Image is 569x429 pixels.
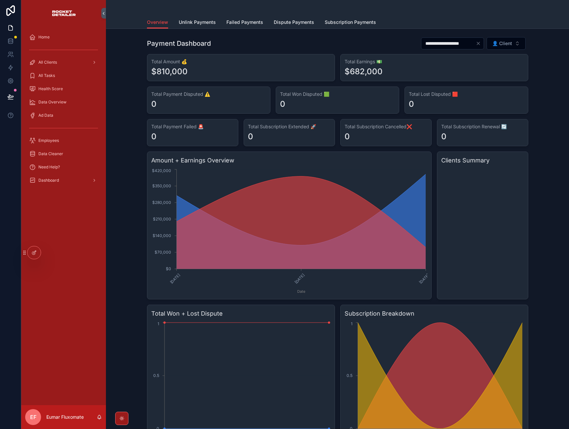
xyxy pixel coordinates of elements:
a: Employees [25,135,102,147]
a: Unlink Payments [179,16,216,30]
a: Dashboard [25,174,102,186]
span: Ad Data [38,113,53,118]
h3: Total Subscription Renewal 🔄 [441,123,524,130]
h3: Total Won + Lost Dispute [151,309,331,318]
div: chart [151,168,427,295]
div: scrollable content [21,27,106,195]
a: Dispute Payments [274,16,314,30]
h3: Total Payment Failed 🚨 [151,123,234,130]
text: [DATE] [169,273,181,285]
h3: Clients Summary [441,156,524,165]
h3: Total Payment Disputed ⚠️ [151,91,266,97]
tspan: $70,000 [155,250,171,255]
h3: Total Subscription Extended 🚀 [248,123,331,130]
span: All Clients [38,60,57,65]
div: 0 [441,131,447,142]
div: 0 [409,99,414,109]
span: Data Cleaner [38,151,63,156]
span: Dispute Payments [274,19,314,26]
button: Clear [476,41,484,46]
p: Eumar Fluxomate [46,414,84,420]
h3: Total Lost Disputed 🟥 [409,91,524,97]
img: App logo [51,8,76,19]
span: EF [30,413,36,421]
a: Health Score [25,83,102,95]
div: 0 [280,99,285,109]
div: 0 [345,131,350,142]
a: Data Cleaner [25,148,102,160]
a: Ad Data [25,109,102,121]
div: $682,000 [345,66,383,77]
span: Need Help? [38,164,60,170]
div: $810,000 [151,66,188,77]
tspan: 1 [351,321,353,326]
div: 0 [151,99,157,109]
div: chart [441,168,524,295]
h1: Payment Dashboard [147,39,211,48]
tspan: Date [297,289,305,294]
span: 👤 Client [492,40,512,47]
span: Health Score [38,86,63,92]
tspan: $0 [166,266,171,271]
span: Overview [147,19,168,26]
span: Subscription Payments [325,19,376,26]
a: All Tasks [25,70,102,82]
tspan: $420,000 [152,168,171,173]
tspan: 0.5 [153,373,159,378]
span: Failed Payments [226,19,263,26]
span: Data Overview [38,99,67,105]
a: Subscription Payments [325,16,376,30]
tspan: 0.5 [347,373,353,378]
span: Home [38,34,50,40]
a: Home [25,31,102,43]
span: Unlink Payments [179,19,216,26]
button: Select Button [487,37,526,50]
h3: Amount + Earnings Overview [151,156,427,165]
div: 0 [248,131,253,142]
tspan: $350,000 [152,183,171,188]
h3: Total Earnings 💵 [345,58,524,65]
text: [DATE] [418,273,430,285]
h3: Total Subscription Cancelled❌ [345,123,427,130]
a: Data Overview [25,96,102,108]
span: All Tasks [38,73,55,78]
tspan: $280,000 [152,200,171,205]
h3: Total Won Disputed 🟩 [280,91,395,97]
tspan: $210,000 [153,216,171,221]
h3: Total Amount 💰 [151,58,331,65]
text: [DATE] [294,273,306,285]
h3: Subscription Breakdown [345,309,524,318]
a: Need Help? [25,161,102,173]
div: 0 [151,131,157,142]
a: All Clients [25,56,102,68]
a: Overview [147,16,168,29]
tspan: 1 [158,321,159,326]
tspan: $140,000 [153,233,171,238]
span: Employees [38,138,59,143]
span: Dashboard [38,178,59,183]
a: Failed Payments [226,16,263,30]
